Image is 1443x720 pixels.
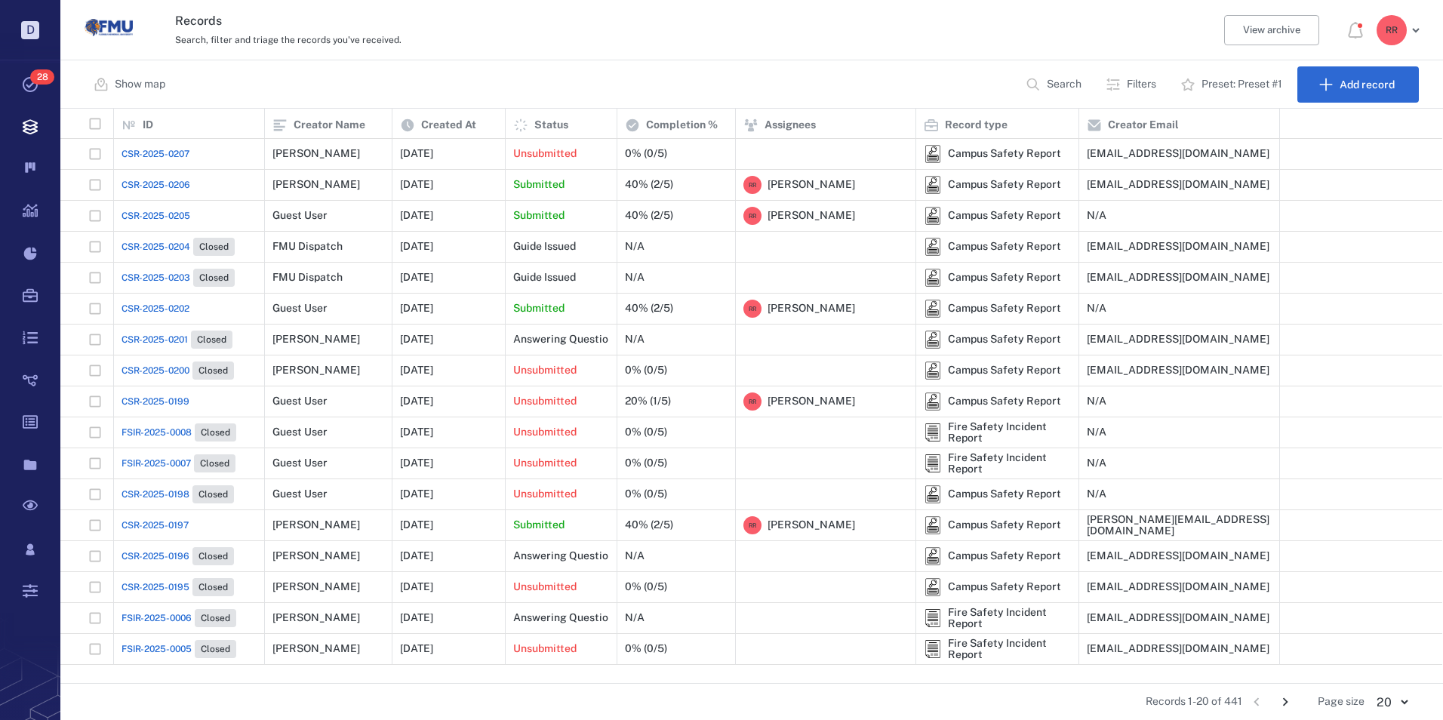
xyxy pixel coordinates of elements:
span: CSR-2025-0202 [122,302,189,315]
div: [PERSON_NAME] [272,148,360,159]
div: 40% (2/5) [625,303,673,314]
a: CSR-2025-0206 [122,178,190,192]
div: 0% (0/5) [625,457,667,469]
a: CSR-2025-0205 [122,209,190,223]
a: CSR-2025-0196Closed [122,547,234,565]
div: R R [743,207,761,225]
span: CSR-2025-0199 [122,395,189,408]
div: [EMAIL_ADDRESS][DOMAIN_NAME] [1087,612,1269,623]
div: Campus Safety Report [924,578,942,596]
button: View archive [1224,15,1319,45]
p: Created At [421,118,476,133]
div: Campus Safety Report [924,238,942,256]
div: Guest User [272,457,328,469]
img: icon Fire Safety Incident Report [924,609,942,627]
div: 0% (0/5) [625,426,667,438]
div: FMU Dispatch [272,272,343,283]
div: Campus Safety Report [948,550,1061,562]
span: Closed [198,612,233,625]
a: FSIR-2025-0005Closed [122,640,236,658]
div: N/A [625,272,645,283]
span: FSIR-2025-0007 [122,457,191,470]
img: icon Fire Safety Incident Report [924,423,942,442]
div: 40% (2/5) [625,210,673,221]
button: Add record [1297,66,1419,103]
div: 0% (0/5) [625,148,667,159]
div: [EMAIL_ADDRESS][DOMAIN_NAME] [1087,148,1269,159]
span: FSIR-2025-0005 [122,642,192,656]
div: R R [743,300,761,318]
p: Unsubmitted [513,642,577,657]
p: Unsubmitted [513,394,577,409]
a: Go home [85,4,133,57]
span: Records 1-20 of 441 [1146,694,1242,709]
a: CSR-2025-0200Closed [122,362,234,380]
a: CSR-2025-0204Closed [122,238,235,256]
span: FSIR-2025-0006 [122,611,192,625]
span: [PERSON_NAME] [768,518,855,533]
div: [PERSON_NAME] [272,550,360,562]
div: 0% (0/5) [625,581,667,592]
div: [EMAIL_ADDRESS][DOMAIN_NAME] [1087,334,1269,345]
img: icon Campus Safety Report [924,578,942,596]
div: Campus Safety Report [924,269,942,287]
div: 20% (1/5) [625,395,671,407]
span: Closed [196,241,232,254]
div: [EMAIL_ADDRESS][DOMAIN_NAME] [1087,365,1269,376]
img: icon Campus Safety Report [924,145,942,163]
h3: Records [175,12,992,30]
button: Show map [85,66,177,103]
div: [EMAIL_ADDRESS][DOMAIN_NAME] [1087,241,1269,252]
p: [DATE] [400,487,433,502]
a: FSIR-2025-0008Closed [122,423,236,442]
p: [DATE] [400,425,433,440]
p: [DATE] [400,363,433,378]
p: [DATE] [400,394,433,409]
div: Fire Safety Incident Report [924,640,942,658]
div: 20 [1365,694,1419,711]
a: CSR-2025-0198Closed [122,485,234,503]
span: [PERSON_NAME] [768,394,855,409]
span: Search, filter and triage the records you've received. [175,35,402,45]
span: Page size [1318,694,1365,709]
p: Unsubmitted [513,146,577,162]
div: 40% (2/5) [625,179,673,190]
p: [DATE] [400,177,433,192]
div: N/A [1087,210,1106,221]
div: N/A [625,612,645,623]
div: Guest User [272,426,328,438]
div: [EMAIL_ADDRESS][DOMAIN_NAME] [1087,272,1269,283]
div: Campus Safety Report [948,148,1061,159]
div: [PERSON_NAME] [272,179,360,190]
img: icon Campus Safety Report [924,207,942,225]
p: Unsubmitted [513,580,577,595]
p: Unsubmitted [513,487,577,502]
p: Creator Name [294,118,365,133]
div: N/A [1087,395,1106,407]
button: Filters [1097,66,1168,103]
div: Campus Safety Report [948,241,1061,252]
span: CSR-2025-0197 [122,518,189,532]
div: [PERSON_NAME] [272,643,360,654]
p: Unsubmitted [513,456,577,471]
p: Submitted [513,301,565,316]
div: Campus Safety Report [948,210,1061,221]
div: Guest User [272,395,328,407]
div: N/A [1087,457,1106,469]
div: Campus Safety Report [948,334,1061,345]
div: N/A [1087,488,1106,500]
p: Filters [1127,77,1156,92]
p: Unsubmitted [513,363,577,378]
p: Submitted [513,177,565,192]
p: [DATE] [400,301,433,316]
div: Campus Safety Report [924,331,942,349]
div: N/A [1087,303,1106,314]
p: Show map [115,77,165,92]
img: icon Campus Safety Report [924,269,942,287]
div: Campus Safety Report [924,485,942,503]
div: R R [743,516,761,534]
p: [DATE] [400,456,433,471]
div: Campus Safety Report [948,365,1061,376]
div: Fire Safety Incident Report [948,638,1071,661]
